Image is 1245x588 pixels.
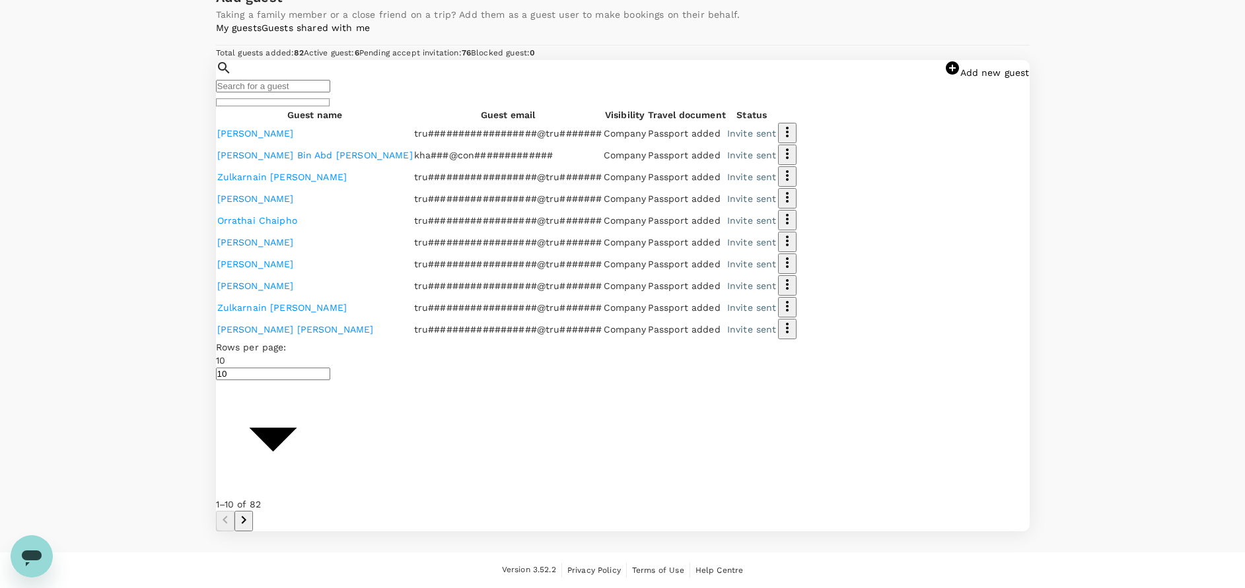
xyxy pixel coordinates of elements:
td: kha###@con############# [414,145,602,165]
th: Status [727,108,777,121]
a: [PERSON_NAME] [217,259,294,269]
button: Go to next page [234,511,253,531]
span: Invite sent [727,324,777,335]
span: 6 [355,48,359,57]
span: Active guest : [304,48,359,57]
span: Passport added [648,259,721,269]
iframe: Button to launch messaging window [11,535,53,577]
td: tru##################@tru####### [414,297,602,317]
a: [PERSON_NAME] [217,193,294,204]
span: Company [604,172,647,182]
span: Company [604,215,647,226]
span: Company [604,259,647,269]
span: Company [604,150,647,160]
span: Invite sent [727,259,777,269]
span: Version 3.52.2 [502,564,556,577]
th: Travel document [648,108,726,121]
span: Company [604,324,647,335]
span: Invite sent [727,237,777,247]
span: Company [604,280,647,291]
span: Passport added [648,302,721,313]
a: [PERSON_NAME] [PERSON_NAME] [217,324,374,335]
span: Passport added [648,150,721,160]
a: [PERSON_NAME] Bin Abd [PERSON_NAME] [217,150,413,160]
span: Passport added [648,172,721,182]
button: Go to previous page [216,511,234,531]
td: tru##################@tru####### [414,275,602,296]
a: [PERSON_NAME] [217,128,294,139]
th: Guest email [414,108,602,121]
span: Total guests added : [216,48,304,57]
td: tru##################@tru####### [414,319,602,339]
a: [PERSON_NAME] [217,237,294,247]
td: tru##################@tru####### [414,210,602,230]
p: Taking a family member or a close friend on a trip? Add them as a guest user to make bookings on ... [216,8,1030,21]
span: Company [604,128,647,139]
span: Company [604,237,647,247]
span: Company [604,302,647,313]
span: Passport added [648,237,721,247]
span: Passport added [648,193,721,204]
td: tru##################@tru####### [414,166,602,187]
span: Invite sent [727,215,777,226]
span: Company [604,193,647,204]
a: Add new guest [944,67,1030,78]
div: 10 [216,354,330,367]
span: Invite sent [727,172,777,182]
td: tru##################@tru####### [414,188,602,209]
span: Invite sent [727,193,777,204]
span: Invite sent [727,150,777,160]
span: Invite sent [727,302,777,313]
span: Terms of Use [632,566,684,575]
a: Guests shared with me [262,22,370,33]
a: My guests [216,22,262,33]
th: Visibility [604,108,647,121]
td: tru##################@tru####### [414,253,602,274]
span: Help Centre [695,566,744,575]
a: Privacy Policy [567,563,621,577]
span: Blocked guest : [471,48,535,57]
a: Zulkarnain [PERSON_NAME] [217,302,347,313]
span: 0 [530,48,535,57]
span: 76 [462,48,471,57]
a: [PERSON_NAME] [217,280,294,291]
p: Rows per page: [216,341,330,354]
p: 1–10 of 82 [216,498,330,511]
span: Invite sent [727,128,777,139]
td: tru##################@tru####### [414,123,602,143]
a: Orrathai Chaipho [217,215,297,226]
a: Zulkarnain [PERSON_NAME] [217,172,347,182]
span: Privacy Policy [567,566,621,575]
span: Passport added [648,280,721,291]
a: Help Centre [695,563,744,577]
span: 82 [294,48,303,57]
span: Invite sent [727,280,777,291]
span: Pending accept invitation : [359,48,471,57]
a: Terms of Use [632,563,684,577]
input: Search for a guest [216,80,330,92]
td: tru##################@tru####### [414,232,602,252]
span: Passport added [648,128,721,139]
span: Passport added [648,324,721,335]
th: Guest name [217,108,413,121]
span: Passport added [648,215,721,226]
